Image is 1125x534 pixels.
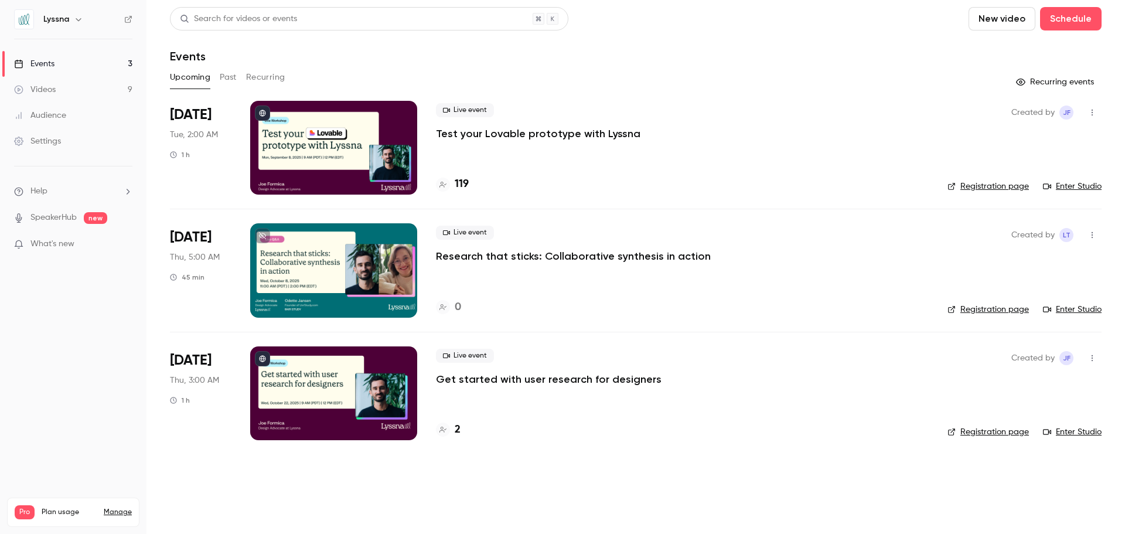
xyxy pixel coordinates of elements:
[1059,351,1073,365] span: Joe Formica
[42,508,97,517] span: Plan usage
[436,176,469,192] a: 119
[170,396,190,405] div: 1 h
[43,13,69,25] h6: Lyssna
[220,68,237,87] button: Past
[1063,228,1071,242] span: LT
[455,300,461,315] h4: 0
[1063,106,1071,120] span: JF
[455,176,469,192] h4: 119
[436,349,494,363] span: Live event
[14,58,54,70] div: Events
[170,129,218,141] span: Tue, 2:00 AM
[947,304,1029,315] a: Registration page
[180,13,297,25] div: Search for videos or events
[1011,106,1055,120] span: Created by
[436,103,494,117] span: Live event
[14,110,66,121] div: Audience
[170,346,231,440] div: Oct 22 Wed, 12:00 PM (America/New York)
[436,372,662,386] a: Get started with user research for designers
[14,135,61,147] div: Settings
[947,426,1029,438] a: Registration page
[1011,73,1102,91] button: Recurring events
[170,49,206,63] h1: Events
[436,422,461,438] a: 2
[436,127,640,141] a: Test your Lovable prototype with Lyssna
[436,249,711,263] a: Research that sticks: Collaborative synthesis in action
[118,239,132,250] iframe: Noticeable Trigger
[15,10,33,29] img: Lyssna
[1043,181,1102,192] a: Enter Studio
[436,226,494,240] span: Live event
[170,351,212,370] span: [DATE]
[14,185,132,198] li: help-dropdown-opener
[170,223,231,317] div: Oct 8 Wed, 2:00 PM (America/New York)
[170,106,212,124] span: [DATE]
[170,228,212,247] span: [DATE]
[1040,7,1102,30] button: Schedule
[170,375,219,386] span: Thu, 3:00 AM
[436,300,461,315] a: 0
[1063,351,1071,365] span: JF
[170,251,220,263] span: Thu, 5:00 AM
[30,185,47,198] span: Help
[30,212,77,224] a: SpeakerHub
[170,150,190,159] div: 1 h
[969,7,1035,30] button: New video
[1011,228,1055,242] span: Created by
[1059,228,1073,242] span: Lyssna Team
[1059,106,1073,120] span: Joe Formica
[170,101,231,195] div: Sep 8 Mon, 12:00 PM (America/New York)
[170,273,204,282] div: 45 min
[246,68,285,87] button: Recurring
[947,181,1029,192] a: Registration page
[104,508,132,517] a: Manage
[14,84,56,96] div: Videos
[30,238,74,250] span: What's new
[455,422,461,438] h4: 2
[1011,351,1055,365] span: Created by
[170,68,210,87] button: Upcoming
[1043,426,1102,438] a: Enter Studio
[84,212,107,224] span: new
[1043,304,1102,315] a: Enter Studio
[15,505,35,519] span: Pro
